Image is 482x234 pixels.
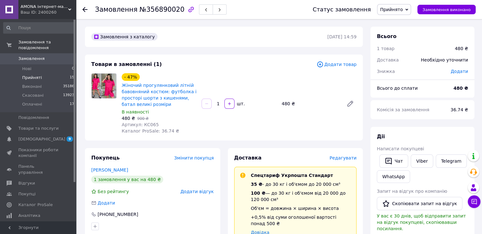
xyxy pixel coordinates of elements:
span: Додати [451,69,468,74]
time: [DATE] 14:59 [327,34,357,39]
a: Жіночий прогулянковий літній бавовняний костюм: футболка і просторі шорти з кишенями, батал велик... [122,83,196,107]
div: - 47% [122,73,140,81]
span: Товари в замовленні (1) [91,61,162,67]
span: Знижка [377,69,395,74]
span: Додати [98,200,115,205]
span: 0 [72,66,74,72]
span: AMONA інтернет-магазин модного одягу [21,4,68,10]
span: Нові [22,66,31,72]
span: 1 товар [377,46,395,51]
span: [DEMOGRAPHIC_DATA] [18,136,65,142]
div: 480 ₴ [455,45,468,52]
span: Покупець [91,155,120,161]
div: +0,5% від суми оголошеної вартості понад 500 ₴ [251,214,351,227]
span: Без рейтингу [98,189,129,194]
span: Дії [377,133,385,140]
img: Жіночий прогулянковий літній бавовняний костюм: футболка і просторі шорти з кишенями, батал велик... [92,74,116,98]
input: Пошук [3,22,75,34]
button: Чат [379,154,408,168]
span: Виконані [22,84,42,89]
span: Додати відгук [180,189,214,194]
span: 15 [70,75,74,81]
div: 480 ₴ [279,99,341,108]
div: - до 30 кг і об'ємом до 20 000 см³ [251,181,351,187]
span: Оплачені [22,101,42,107]
div: Об'єм = довжина × ширина × висота [251,205,351,211]
a: Редагувати [344,97,357,110]
span: Доставка [377,57,399,62]
span: Відгуки [18,180,35,186]
div: шт. [235,101,245,107]
div: Статус замовлення [313,6,371,13]
span: Панель управління [18,164,59,175]
span: №356890020 [139,6,184,13]
span: 36.74 ₴ [451,107,468,112]
span: Товари та послуги [18,126,59,131]
span: Запит на відгук про компанію [377,189,447,194]
span: Каталог ProSale: 36.74 ₴ [122,128,179,133]
div: Замовлення з каталогу [91,33,157,41]
span: Замовлення [95,6,138,13]
span: У вас є 30 днів, щоб відправити запит на відгук покупцеві, скопіювавши посилання. [377,213,466,231]
button: Скопіювати запит на відгук [377,197,462,210]
span: 480 ₴ [122,116,135,121]
div: [PHONE_NUMBER] [97,211,139,218]
a: Viber [411,154,433,168]
span: Всього [377,33,396,39]
span: Редагувати [330,155,357,160]
span: Доставка [234,155,262,161]
span: Спецтариф Укрпошта Стандарт [251,173,333,178]
span: Прийняті [22,75,42,81]
span: Скасовані [22,93,44,98]
span: 17 [70,101,74,107]
span: Прийнято [380,7,403,12]
span: 13923 [63,93,74,98]
span: 9 [67,136,73,142]
span: Замовлення виконано [422,7,471,12]
span: Замовлення [18,56,45,62]
span: Всього до сплати [377,86,418,91]
div: Необхідно уточнити [417,53,472,67]
span: В наявності [122,109,149,114]
button: Чат з покупцем [468,195,480,208]
a: WhatsApp [377,170,410,183]
button: Замовлення виконано [417,5,476,14]
span: Додати товар [317,61,357,68]
span: Повідомлення [18,115,49,120]
span: 35186 [63,84,74,89]
span: Комісія за замовлення [377,107,429,112]
div: Ваш ID: 2400260 [21,10,76,15]
span: Написати покупцеві [377,146,424,151]
span: Покупці [18,191,35,197]
span: 900 ₴ [137,116,149,121]
a: [PERSON_NAME] [91,167,128,172]
span: 35 ₴ [251,182,262,187]
b: 480 ₴ [453,86,468,91]
span: Каталог ProSale [18,202,53,208]
span: Показники роботи компанії [18,147,59,159]
span: Аналітика [18,213,40,218]
div: 1 замовлення у вас на 480 ₴ [91,176,163,183]
div: — до 30 кг і об'ємом від 20 000 до 120 000 см³ [251,190,351,203]
span: Замовлення та повідомлення [18,39,76,51]
span: 100 ₴ [251,191,266,196]
a: Telegram [436,154,467,168]
div: Повернутися назад [82,6,87,13]
span: Артикул: КС065 [122,122,159,127]
span: Змінити покупця [174,155,214,160]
